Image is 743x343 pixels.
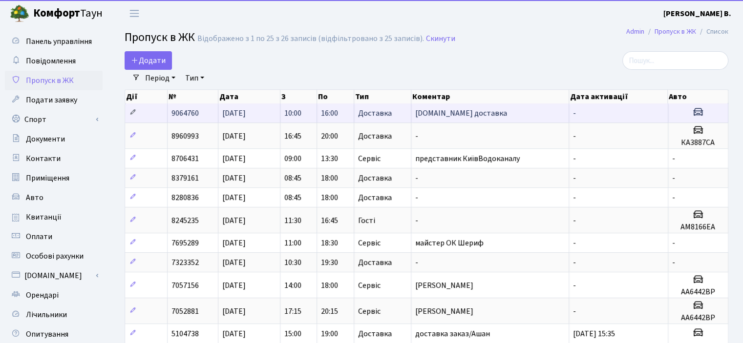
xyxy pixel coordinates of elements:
span: 7057156 [171,280,199,291]
span: доставка заказ/Ашан [415,328,490,339]
span: 8280836 [171,192,199,203]
span: Доставка [358,259,392,266]
span: 08:45 [284,192,301,203]
span: 18:00 [321,280,338,291]
span: [DATE] [222,108,246,119]
a: Пропуск в ЖК [655,26,696,37]
h5: КА3887СА [672,138,724,147]
th: Дата [218,90,280,103]
a: Пропуск в ЖК [5,71,103,90]
div: Відображено з 1 по 25 з 26 записів (відфільтровано з 25 записів). [197,34,424,43]
span: 20:00 [321,131,338,141]
span: 9064760 [171,108,199,119]
span: [DATE] [222,306,246,317]
span: 16:00 [321,108,338,119]
span: [DATE] [222,238,246,248]
span: [DATE] [222,131,246,141]
span: [DATE] [222,215,246,226]
span: - [672,238,675,248]
span: Доставка [358,174,392,182]
span: Панель управління [26,36,92,47]
a: Особові рахунки [5,246,103,266]
span: Таун [33,5,103,22]
span: - [573,280,576,291]
span: Сервіс [358,282,381,289]
a: Додати [125,51,172,70]
a: Авто [5,188,103,207]
span: 16:45 [284,131,301,141]
span: 09:00 [284,153,301,164]
span: 19:30 [321,257,338,268]
span: Гості [358,217,375,224]
span: Лічильники [26,309,67,320]
span: - [573,108,576,119]
span: Пропуск в ЖК [125,29,195,46]
a: Admin [626,26,644,37]
img: logo.png [10,4,29,23]
a: Оплати [5,227,103,246]
nav: breadcrumb [612,21,743,42]
span: [DATE] 15:35 [573,328,615,339]
span: - [672,192,675,203]
span: - [573,257,576,268]
span: Доставка [358,194,392,202]
th: Тип [354,90,412,103]
span: - [415,192,418,203]
span: 7323352 [171,257,199,268]
span: Доставка [358,109,392,117]
span: - [573,192,576,203]
span: майстер ОК Шериф [415,238,484,248]
span: 10:30 [284,257,301,268]
span: - [415,215,418,226]
span: [DATE] [222,257,246,268]
span: - [672,153,675,164]
th: Коментар [411,90,569,103]
span: - [573,306,576,317]
span: 20:15 [321,306,338,317]
span: Документи [26,134,65,144]
span: 14:00 [284,280,301,291]
span: [DATE] [222,328,246,339]
th: З [280,90,317,103]
span: 18:00 [321,192,338,203]
b: [PERSON_NAME] В. [663,8,731,19]
span: Квитанції [26,212,62,222]
span: - [415,257,418,268]
span: Орендарі [26,290,59,301]
a: Панель управління [5,32,103,51]
span: 13:30 [321,153,338,164]
th: Дії [125,90,168,103]
input: Пошук... [622,51,728,70]
span: [DOMAIN_NAME] доставка [415,108,507,119]
span: [PERSON_NAME] [415,306,473,317]
a: Контакти [5,149,103,168]
span: Сервіс [358,307,381,315]
a: Спорт [5,110,103,129]
span: - [573,153,576,164]
span: - [573,131,576,141]
h5: АА6442ВР [672,313,724,323]
a: Повідомлення [5,51,103,71]
span: Сервіс [358,239,381,247]
span: - [672,257,675,268]
th: № [168,90,218,103]
th: Авто [668,90,728,103]
a: Скинути [426,34,455,43]
span: Доставка [358,132,392,140]
span: 19:00 [321,328,338,339]
span: 18:30 [321,238,338,248]
span: Сервіс [358,155,381,162]
span: 7052881 [171,306,199,317]
th: Дата активації [569,90,668,103]
span: 15:00 [284,328,301,339]
a: Тип [181,70,208,86]
span: 8245235 [171,215,199,226]
span: 7695289 [171,238,199,248]
b: Комфорт [33,5,80,21]
button: Переключити навігацію [122,5,147,21]
span: Приміщення [26,173,69,183]
span: Оплати [26,231,52,242]
span: 18:00 [321,173,338,183]
a: Квитанції [5,207,103,227]
span: [DATE] [222,192,246,203]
